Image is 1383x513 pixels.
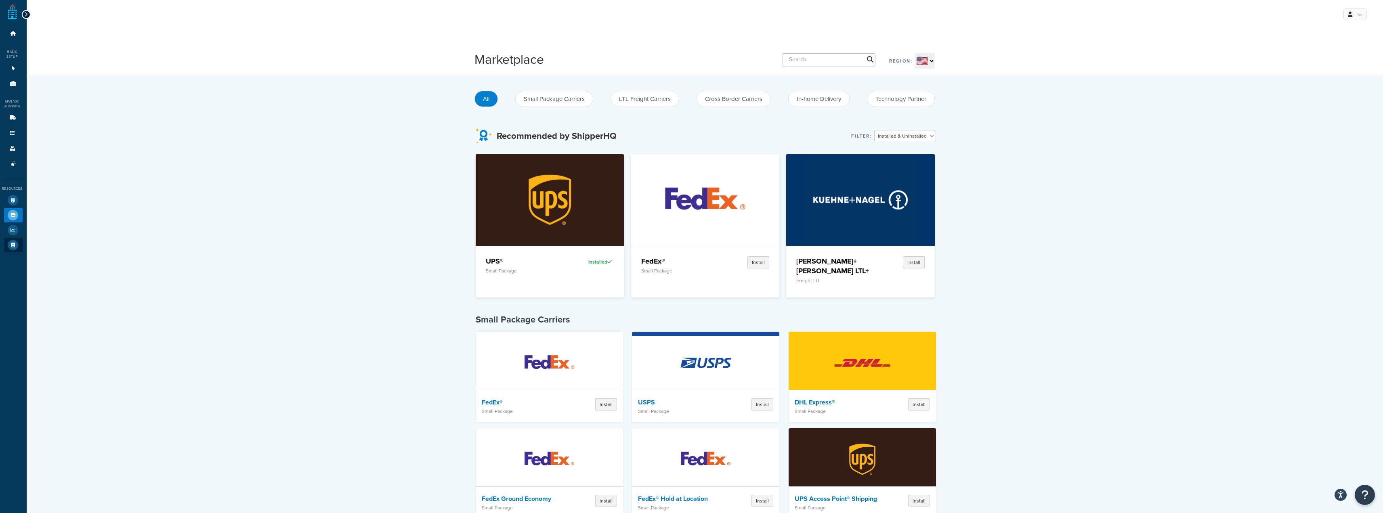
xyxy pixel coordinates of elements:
[641,268,718,274] p: Small Package
[4,238,23,252] li: Help Docs
[867,91,935,107] button: Technology Partner
[795,505,878,511] p: Small Package
[827,431,898,488] img: UPS Access Point® Shipping
[788,91,850,107] button: In-home Delivery
[482,505,565,511] p: Small Package
[474,50,544,69] h1: Marketplace
[783,53,875,66] input: Search
[4,126,23,141] li: Shipping Rules
[795,495,878,503] h4: UPS Access Point® Shipping
[670,431,741,488] img: FedEx® Hold at Location
[631,154,780,297] a: FedEx®FedEx®Small PackageInstall
[497,131,617,141] h3: Recommended by ShipperHQ
[4,76,23,91] li: Origins
[795,408,878,414] p: Small Package
[568,256,614,268] div: Installed
[751,398,773,410] button: Install
[903,256,925,268] button: Install
[804,154,918,245] img: Kuehne+Nagel LTL+
[697,91,771,107] button: Cross Border Carriers
[514,335,585,391] img: FedEx®
[595,495,617,507] button: Install
[827,335,898,391] img: DHL Express®
[476,154,624,297] a: UPS®UPS®Small PackageInstalled
[638,505,722,511] p: Small Package
[796,256,873,276] h4: [PERSON_NAME]+[PERSON_NAME] LTL+
[670,335,741,391] img: USPS
[4,26,23,41] li: Dashboard
[476,314,936,326] h4: Small Package Carriers
[482,398,565,406] h4: FedEx®
[474,91,498,107] button: All
[789,332,936,422] a: DHL Express®DHL Express®Small PackageInstall
[493,154,607,245] img: UPS®
[4,141,23,156] li: Boxes
[486,268,562,274] p: Small Package
[648,154,762,245] img: FedEx®
[4,61,23,76] li: Websites
[4,193,23,207] li: Test Your Rates
[476,332,623,422] a: FedEx®FedEx®Small PackageInstall
[611,91,679,107] button: LTL Freight Carriers
[796,278,873,283] p: Freight LTL
[632,332,779,422] a: USPSUSPSSmall PackageInstall
[851,130,872,142] label: Filter:
[4,208,23,222] li: Marketplace
[4,111,23,126] li: Carriers
[747,256,769,268] button: Install
[514,431,585,488] img: FedEx Ground Economy
[4,157,23,172] li: Advanced Features
[786,154,935,297] a: Kuehne+Nagel LTL+[PERSON_NAME]+[PERSON_NAME] LTL+Freight LTLInstall
[908,495,930,507] button: Install
[641,256,718,266] h4: FedEx®
[638,398,722,406] h4: USPS
[1355,485,1375,505] button: Open Resource Center
[486,256,562,266] h4: UPS®
[482,495,565,503] h4: FedEx Ground Economy
[889,55,913,67] label: Region:
[595,398,617,410] button: Install
[4,223,23,237] li: Analytics
[795,398,878,406] h4: DHL Express®
[908,398,930,410] button: Install
[638,408,722,414] p: Small Package
[638,495,722,503] h4: FedEx® Hold at Location
[482,408,565,414] p: Small Package
[515,91,593,107] button: Small Package Carriers
[751,495,773,507] button: Install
